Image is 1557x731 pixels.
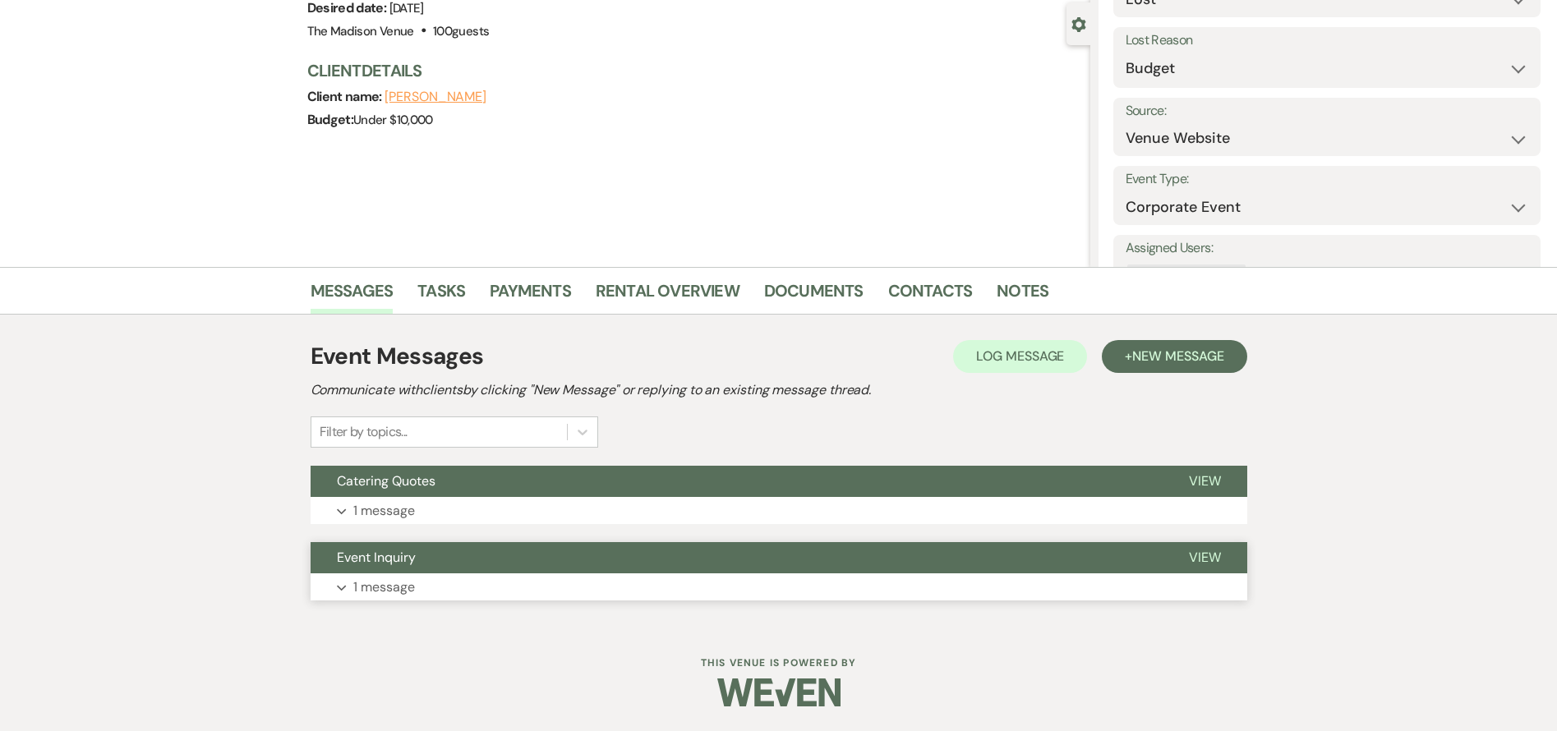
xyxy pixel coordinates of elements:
[353,577,415,598] p: 1 message
[1126,168,1528,191] label: Event Type:
[1189,472,1221,490] span: View
[311,466,1163,497] button: Catering Quotes
[764,278,864,314] a: Documents
[353,112,433,128] span: Under $10,000
[307,23,414,39] span: The Madison Venue
[1126,29,1528,53] label: Lost Reason
[1102,340,1246,373] button: +New Message
[417,278,465,314] a: Tasks
[1071,16,1086,31] button: Close lead details
[1126,237,1528,260] label: Assigned Users:
[1189,549,1221,566] span: View
[1163,466,1247,497] button: View
[1163,542,1247,573] button: View
[337,549,416,566] span: Event Inquiry
[385,90,486,103] button: [PERSON_NAME]
[311,380,1247,400] h2: Communicate with clients by clicking "New Message" or replying to an existing message thread.
[1126,99,1528,123] label: Source:
[311,339,484,374] h1: Event Messages
[307,88,385,105] span: Client name:
[490,278,571,314] a: Payments
[1132,347,1223,365] span: New Message
[311,278,394,314] a: Messages
[311,497,1247,525] button: 1 message
[307,111,354,128] span: Budget:
[353,500,415,522] p: 1 message
[596,278,739,314] a: Rental Overview
[311,573,1247,601] button: 1 message
[953,340,1087,373] button: Log Message
[888,278,973,314] a: Contacts
[433,23,489,39] span: 100 guests
[337,472,435,490] span: Catering Quotes
[311,542,1163,573] button: Event Inquiry
[997,278,1048,314] a: Notes
[1127,264,1228,288] div: [PERSON_NAME]
[976,347,1064,365] span: Log Message
[307,59,1074,82] h3: Client Details
[320,422,408,442] div: Filter by topics...
[717,664,841,721] img: Weven Logo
